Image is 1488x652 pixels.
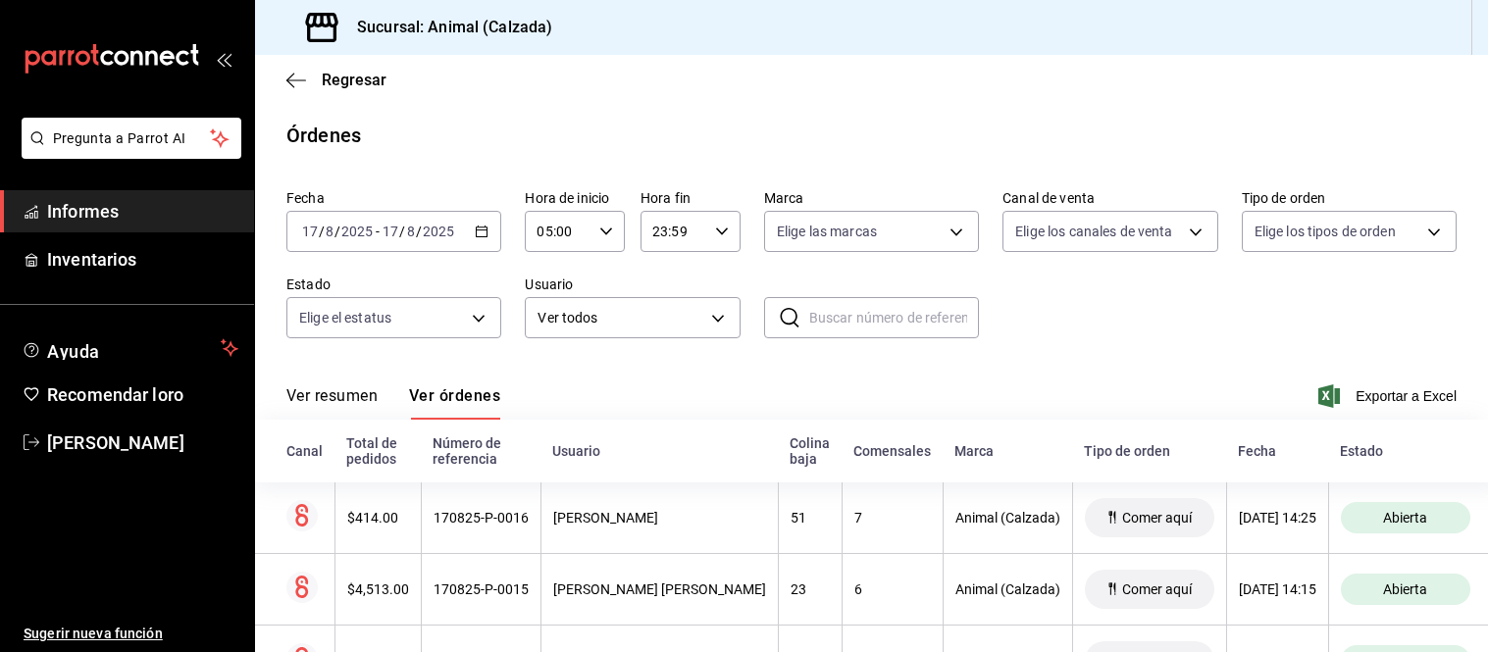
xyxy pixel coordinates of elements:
[299,310,391,326] font: Elige el estatus
[286,385,500,420] div: pestañas de navegación
[24,626,163,641] font: Sugerir nueva función
[53,130,186,146] font: Pregunta a Parrot AI
[1255,224,1396,239] font: Elige los tipos de orden
[854,581,862,597] font: 6
[286,276,331,292] font: Estado
[409,386,500,405] font: Ver órdenes
[347,510,398,526] font: $414.00
[955,581,1060,597] font: Animal (Calzada)
[357,18,552,36] font: Sucursal: Animal (Calzada)
[1084,443,1170,459] font: Tipo de orden
[434,581,529,597] font: 170825-P-0015
[47,201,119,222] font: Informes
[1356,388,1457,404] font: Exportar a Excel
[346,435,397,467] font: Total de pedidos
[777,224,877,239] font: Elige las marcas
[47,249,136,270] font: Inventarios
[1238,443,1276,459] font: Fecha
[322,71,386,89] font: Regresar
[422,224,455,239] input: ----
[47,341,100,362] font: Ayuda
[1015,224,1172,239] font: Elige los canales de venta
[764,190,804,206] font: Marca
[1239,581,1316,597] font: [DATE] 14:15
[553,581,766,597] font: [PERSON_NAME] [PERSON_NAME]
[641,190,691,206] font: Hora fin
[1122,510,1192,526] font: Comer aquí
[1340,443,1383,459] font: Estado
[553,510,658,526] font: [PERSON_NAME]
[791,581,806,597] font: 23
[406,224,416,239] input: --
[1242,190,1326,206] font: Tipo de orden
[14,142,241,163] a: Pregunta a Parrot AI
[1122,581,1192,597] font: Comer aquí
[216,51,231,67] button: abrir_cajón_menú
[854,510,862,526] font: 7
[286,71,386,89] button: Regresar
[791,510,806,526] font: 51
[809,298,979,337] input: Buscar número de referencia
[376,224,380,239] font: -
[47,432,184,453] font: [PERSON_NAME]
[319,224,325,239] font: /
[525,276,573,292] font: Usuario
[1239,510,1316,526] font: [DATE] 14:25
[286,443,323,459] font: Canal
[47,384,183,405] font: Recomendar loro
[334,224,340,239] font: /
[286,124,361,147] font: Órdenes
[1322,384,1457,408] button: Exportar a Excel
[416,224,422,239] font: /
[1383,581,1427,597] font: Abierta
[538,310,597,326] font: Ver todos
[399,224,405,239] font: /
[286,190,325,206] font: Fecha
[22,118,241,159] button: Pregunta a Parrot AI
[1383,510,1427,526] font: Abierta
[347,581,409,597] font: $4,513.00
[955,510,1060,526] font: Animal (Calzada)
[301,224,319,239] input: --
[325,224,334,239] input: --
[433,435,501,467] font: Número de referencia
[853,443,931,459] font: Comensales
[434,510,529,526] font: 170825-P-0016
[286,386,378,405] font: Ver resumen
[954,443,994,459] font: Marca
[552,443,600,459] font: Usuario
[382,224,399,239] input: --
[340,224,374,239] input: ----
[525,190,609,206] font: Hora de inicio
[1002,190,1095,206] font: Canal de venta
[790,435,830,467] font: Colina baja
